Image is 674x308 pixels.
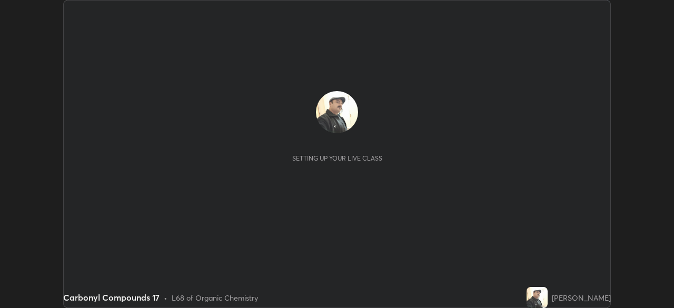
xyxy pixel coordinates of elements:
div: L68 of Organic Chemistry [172,292,258,303]
div: [PERSON_NAME] [552,292,611,303]
div: • [164,292,167,303]
img: 8789f57d21a94de8b089b2eaa565dc50.jpg [527,287,548,308]
div: Carbonyl Compounds 17 [63,291,160,304]
div: Setting up your live class [292,154,382,162]
img: 8789f57d21a94de8b089b2eaa565dc50.jpg [316,91,358,133]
